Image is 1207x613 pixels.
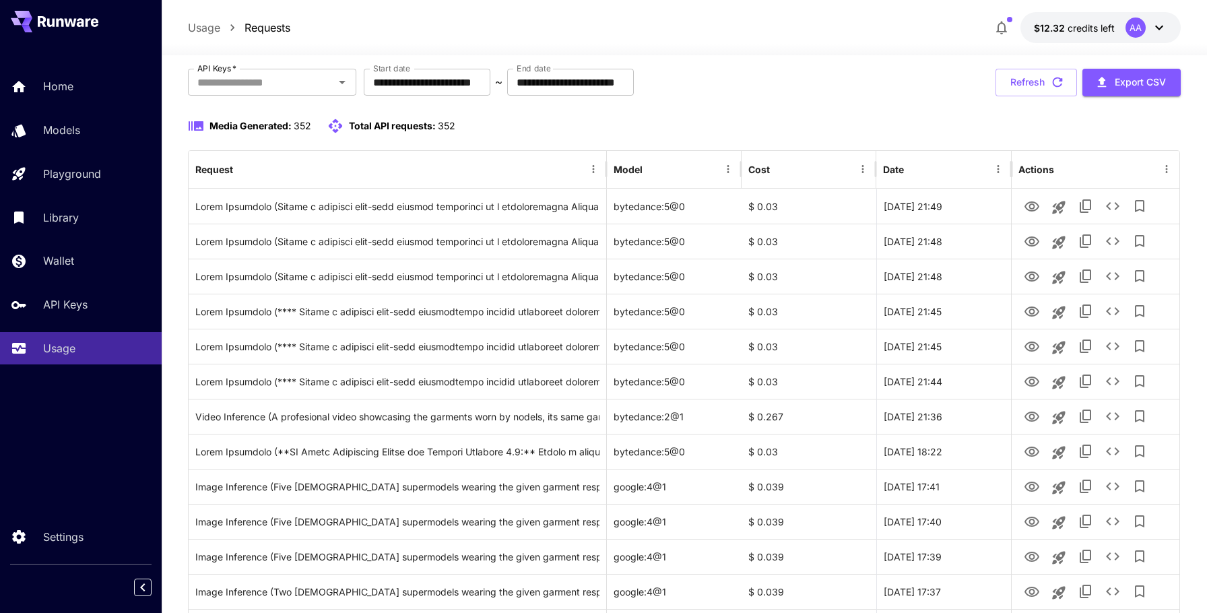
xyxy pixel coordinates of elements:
[43,340,75,356] p: Usage
[144,575,162,600] div: Collapse sidebar
[607,469,742,504] div: google:4@1
[771,160,790,179] button: Sort
[195,329,599,364] div: Click to copy prompt
[195,470,599,504] div: Click to copy prompt
[607,294,742,329] div: bytedance:5@0
[876,189,1011,224] div: 24 Sep, 2025 21:49
[742,574,876,609] div: $ 0.039
[43,529,84,545] p: Settings
[614,164,643,175] div: Model
[438,120,455,131] span: 352
[195,164,233,175] div: Request
[43,296,88,313] p: API Keys
[1034,22,1068,34] span: $12.32
[876,399,1011,434] div: 24 Sep, 2025 21:36
[742,539,876,574] div: $ 0.039
[883,164,904,175] div: Date
[195,189,599,224] div: Click to copy prompt
[43,122,80,138] p: Models
[748,164,770,175] div: Cost
[607,574,742,609] div: google:4@1
[195,575,599,609] div: Click to copy prompt
[195,540,599,574] div: Click to copy prompt
[742,329,876,364] div: $ 0.03
[188,20,220,36] a: Usage
[905,71,1207,613] iframe: To enrich screen reader interactions, please activate Accessibility in Grammarly extension settings
[195,399,599,434] div: Click to copy prompt
[644,160,663,179] button: Sort
[607,364,742,399] div: bytedance:5@0
[742,259,876,294] div: $ 0.03
[607,504,742,539] div: google:4@1
[905,71,1207,613] div: Chat Widget
[876,504,1011,539] div: 24 Sep, 2025 17:40
[876,329,1011,364] div: 24 Sep, 2025 21:45
[134,579,152,596] button: Collapse sidebar
[719,160,738,179] button: Menu
[742,294,876,329] div: $ 0.03
[876,469,1011,504] div: 24 Sep, 2025 17:41
[607,189,742,224] div: bytedance:5@0
[1020,12,1181,43] button: $12.31906AA
[195,505,599,539] div: Click to copy prompt
[876,364,1011,399] div: 24 Sep, 2025 21:44
[742,189,876,224] div: $ 0.03
[996,69,1077,96] button: Refresh
[607,399,742,434] div: bytedance:2@1
[195,434,599,469] div: Click to copy prompt
[876,574,1011,609] div: 24 Sep, 2025 17:37
[197,63,236,74] label: API Keys
[853,160,872,179] button: Menu
[1082,69,1181,96] button: Export CSV
[742,434,876,469] div: $ 0.03
[876,294,1011,329] div: 24 Sep, 2025 21:45
[607,329,742,364] div: bytedance:5@0
[517,63,550,74] label: End date
[234,160,253,179] button: Sort
[43,253,74,269] p: Wallet
[1034,21,1115,35] div: $12.31906
[742,364,876,399] div: $ 0.03
[209,120,292,131] span: Media Generated:
[43,209,79,226] p: Library
[195,364,599,399] div: Click to copy prompt
[1068,22,1115,34] span: credits left
[43,78,73,94] p: Home
[742,224,876,259] div: $ 0.03
[349,120,436,131] span: Total API requests:
[495,74,502,90] p: ~
[742,399,876,434] div: $ 0.267
[876,434,1011,469] div: 24 Sep, 2025 18:22
[607,224,742,259] div: bytedance:5@0
[195,259,599,294] div: Click to copy prompt
[188,20,290,36] nav: breadcrumb
[43,166,101,182] p: Playground
[876,259,1011,294] div: 24 Sep, 2025 21:48
[876,539,1011,574] div: 24 Sep, 2025 17:39
[333,73,352,92] button: Open
[373,63,410,74] label: Start date
[607,434,742,469] div: bytedance:5@0
[244,20,290,36] a: Requests
[195,294,599,329] div: Click to copy prompt
[1126,18,1146,38] div: AA
[584,160,603,179] button: Menu
[742,504,876,539] div: $ 0.039
[876,224,1011,259] div: 24 Sep, 2025 21:48
[607,539,742,574] div: google:4@1
[294,120,311,131] span: 352
[607,259,742,294] div: bytedance:5@0
[195,224,599,259] div: Click to copy prompt
[742,469,876,504] div: $ 0.039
